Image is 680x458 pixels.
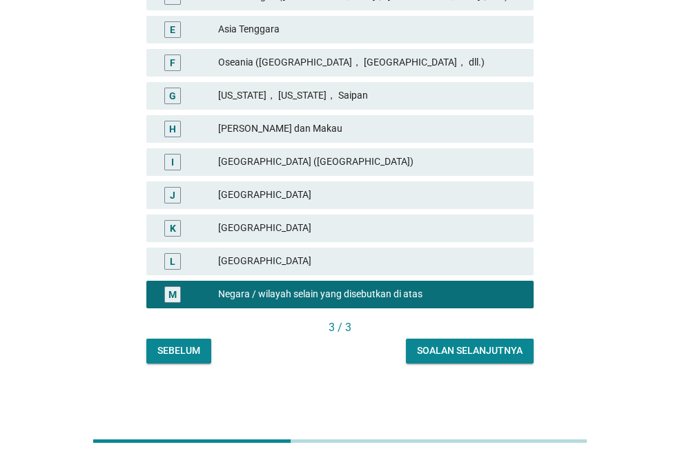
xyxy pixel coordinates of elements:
div: J [170,188,175,202]
div: K [170,221,176,235]
div: Negara / wilayah selain yang disebutkan di atas [218,286,523,303]
div: [GEOGRAPHIC_DATA] [218,253,523,270]
div: Soalan selanjutnya [417,343,523,358]
div: F [170,55,175,70]
div: [GEOGRAPHIC_DATA] [218,220,523,237]
div: M [168,287,177,301]
div: 3 / 3 [146,319,534,336]
div: [PERSON_NAME] dan Makau [218,121,523,137]
div: E [170,22,175,37]
div: Asia Tenggara [218,21,523,38]
div: Oseania ([GEOGRAPHIC_DATA]， [GEOGRAPHIC_DATA]， dll.) [218,54,523,71]
button: Sebelum [146,339,211,364]
div: [GEOGRAPHIC_DATA] [218,187,523,203]
button: Soalan selanjutnya [406,339,534,364]
div: I [171,155,174,169]
div: G [169,88,176,103]
div: [US_STATE]， [US_STATE]， Saipan [218,88,523,104]
div: L [170,254,175,268]
div: [GEOGRAPHIC_DATA] ([GEOGRAPHIC_DATA]) [218,154,523,170]
div: Sebelum [157,343,200,358]
div: H [169,121,176,136]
